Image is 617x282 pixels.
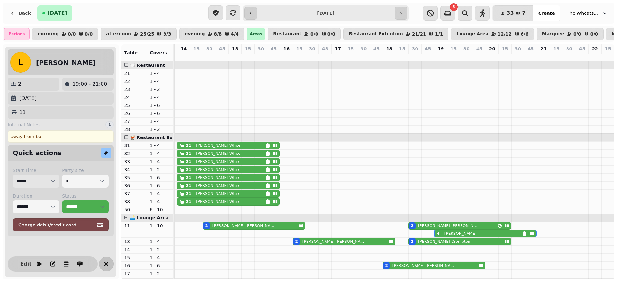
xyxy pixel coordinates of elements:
p: 15 [232,46,238,52]
div: Periods [4,28,30,40]
p: 15 [193,46,200,52]
p: 0 [232,53,237,60]
p: [PERSON_NAME] [PERSON_NAME] [212,223,275,228]
div: 2 [411,223,413,228]
div: away from bar [8,130,114,143]
p: 20 [489,46,495,52]
button: Lounge Area12/126/6 [451,28,534,40]
p: 14 [181,46,187,52]
div: 2 [205,223,208,228]
p: [PERSON_NAME] White [196,159,240,164]
label: Status [62,193,109,199]
label: Party size [62,167,109,173]
p: 30 [361,46,367,52]
p: 24 [124,94,145,101]
p: 0 [399,53,405,60]
button: The Wheatsheaf [563,7,612,19]
p: 32 [124,150,145,157]
p: 45 [271,46,277,52]
span: 33 [506,11,514,16]
p: 1 - 6 [150,182,170,189]
span: 🛋️ Lounge Area [130,215,168,220]
p: 26 [124,110,145,117]
h2: [PERSON_NAME] [36,58,96,67]
p: 1 - 4 [150,150,170,157]
p: 0 [284,53,289,60]
p: [PERSON_NAME] Crompton [418,239,470,244]
p: 0 / 0 [590,32,598,36]
p: 11 [19,109,26,116]
div: 2 [295,239,298,244]
button: Restaurant0/00/0 [268,28,341,40]
p: 1 - 2 [150,126,170,133]
p: 21 [541,46,547,52]
p: 0 / 0 [327,32,335,36]
div: Areas [247,28,265,40]
p: 27 [124,118,145,125]
p: 1 - 4 [150,142,170,149]
span: Back [19,11,31,15]
p: 30 [412,46,418,52]
p: [PERSON_NAME] [PERSON_NAME] [392,263,455,268]
p: 1 - 4 [150,238,170,245]
p: 6 - 10 [150,207,170,213]
p: 6 / 6 [521,32,529,36]
p: 13 [124,238,145,245]
button: Create [533,5,560,21]
p: 0 [245,53,250,60]
p: 22 [124,78,145,84]
p: 4 / 4 [231,32,239,36]
p: 15 [553,46,559,52]
p: 0 [554,53,559,60]
span: 🍽️ Restaurant [130,63,165,68]
p: 1 - 4 [150,94,170,101]
p: 23 [124,86,145,93]
p: 0 [309,53,315,60]
p: 2 [207,53,212,60]
div: 21 [186,167,191,172]
p: 17 [335,46,341,52]
p: 0 [348,53,353,60]
p: [PERSON_NAME] White [196,175,240,180]
p: 12 / 12 [497,32,512,36]
p: [PERSON_NAME] White [196,191,240,196]
p: morning [38,31,59,37]
p: 1 - 2 [150,166,170,173]
p: 33 [124,158,145,165]
p: [PERSON_NAME] White [196,143,240,148]
p: 0 [335,53,340,60]
p: 45 [425,46,431,52]
p: 0 [477,53,482,60]
button: Edit [19,258,32,270]
p: 2 [438,53,443,60]
p: 0 [425,53,430,60]
p: 30 [566,46,572,52]
p: 28 [124,126,145,133]
button: Restaurant Extention21/211/1 [343,28,448,40]
p: 1 - 4 [150,254,170,261]
p: 45 [322,46,328,52]
button: 337 [493,5,533,21]
p: [PERSON_NAME] White [196,199,240,204]
p: [DATE] [19,94,37,102]
p: 15 [502,46,508,52]
span: 7 [522,11,526,16]
p: 0 [361,53,366,60]
p: 30 [258,46,264,52]
p: 16 [124,262,145,269]
p: 19:00 - 21:00 [72,80,107,88]
p: Restaurant Extention [349,31,403,37]
span: Table [124,50,138,55]
p: 21 [181,53,186,60]
p: 15 [399,46,405,52]
p: 1 / 1 [435,32,443,36]
span: [DATE] [48,11,67,16]
div: 21 [186,159,191,164]
p: 0 / 0 [573,32,581,36]
p: 0 [579,53,585,60]
p: 2 [18,80,21,88]
p: 36 [124,182,145,189]
p: 1 - 4 [150,158,170,165]
p: 25 / 25 [140,32,154,36]
p: 1 - 2 [150,246,170,253]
